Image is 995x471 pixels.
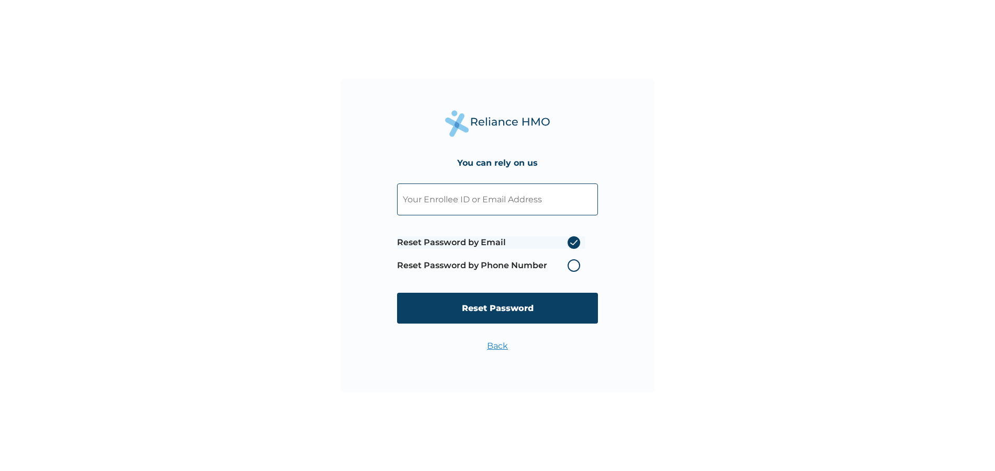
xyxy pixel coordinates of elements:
[397,236,585,249] label: Reset Password by Email
[457,158,538,168] h4: You can rely on us
[487,341,508,351] a: Back
[397,183,598,215] input: Your Enrollee ID or Email Address
[397,293,598,324] input: Reset Password
[397,259,585,272] label: Reset Password by Phone Number
[397,231,585,277] span: Password reset method
[445,110,550,137] img: Reliance Health's Logo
